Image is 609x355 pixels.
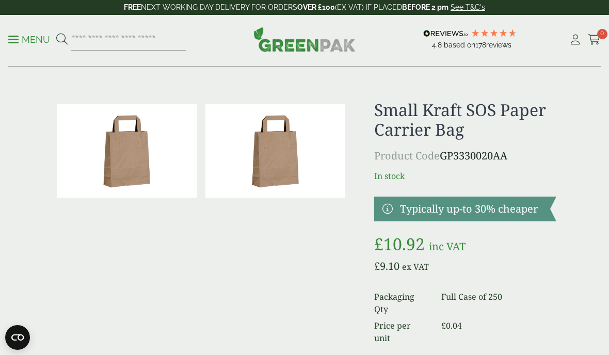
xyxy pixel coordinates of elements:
[57,104,197,198] img: Small Kraft SOS Paper Carrier Bag 0
[8,34,50,46] p: Menu
[569,35,582,45] i: My Account
[253,27,356,52] img: GreenPak Supplies
[444,41,475,49] span: Based on
[124,3,141,11] strong: FREE
[205,104,346,198] img: Small Kraft SOS Paper Carrier Bag Full Case 0
[588,32,601,47] a: 0
[374,319,429,344] dt: Price per unit
[475,41,486,49] span: 178
[374,259,399,273] bdi: 9.10
[423,30,468,37] img: REVIEWS.io
[441,320,446,331] span: £
[5,325,30,350] button: Open CMP widget
[374,233,383,255] span: £
[402,3,448,11] strong: BEFORE 2 pm
[486,41,511,49] span: reviews
[374,233,425,255] bdi: 10.92
[441,291,556,315] dd: Full Case of 250
[441,320,462,331] bdi: 0.04
[374,100,556,140] h1: Small Kraft SOS Paper Carrier Bag
[374,148,556,164] p: GP3330020AA
[471,28,517,38] div: 4.78 Stars
[374,291,429,315] dt: Packaging Qty
[429,239,466,253] span: inc VAT
[451,3,485,11] a: See T&C's
[8,34,50,44] a: Menu
[374,170,556,182] p: In stock
[588,35,601,45] i: Cart
[297,3,335,11] strong: OVER £100
[432,41,444,49] span: 4.8
[374,149,440,163] span: Product Code
[597,29,607,39] span: 0
[402,261,429,272] span: ex VAT
[374,259,380,273] span: £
